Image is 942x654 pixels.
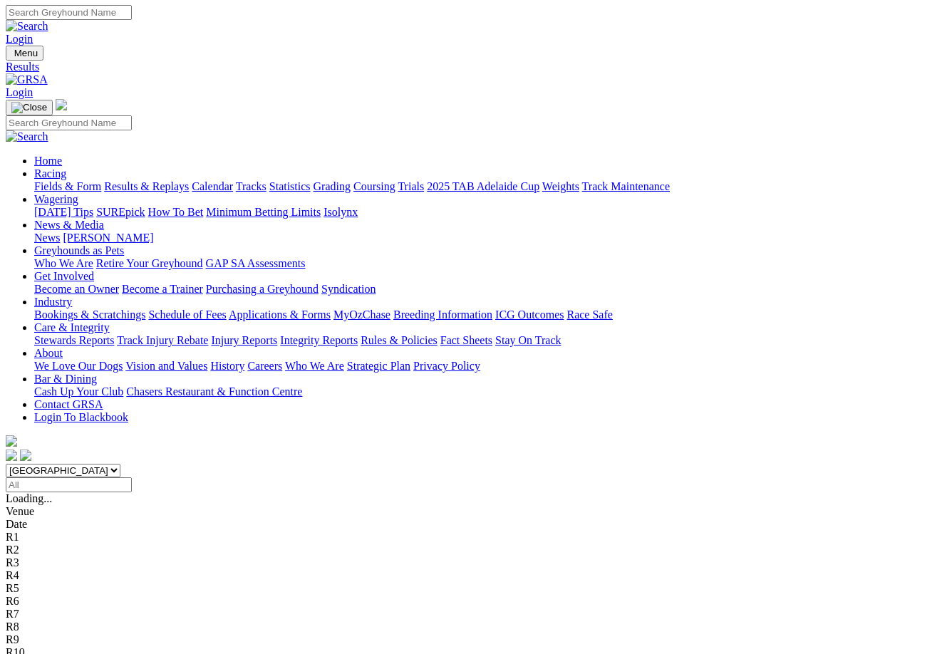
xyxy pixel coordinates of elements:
button: Toggle navigation [6,100,53,115]
div: News & Media [34,232,936,244]
img: facebook.svg [6,450,17,461]
a: Care & Integrity [34,321,110,333]
a: History [210,360,244,372]
a: ICG Outcomes [495,308,564,321]
div: Date [6,518,936,531]
a: About [34,347,63,359]
a: Breeding Information [393,308,492,321]
div: R7 [6,608,936,621]
a: Minimum Betting Limits [206,206,321,218]
a: Get Involved [34,270,94,282]
div: R4 [6,569,936,582]
a: [DATE] Tips [34,206,93,218]
a: SUREpick [96,206,145,218]
a: Bar & Dining [34,373,97,385]
a: Retire Your Greyhound [96,257,203,269]
a: Strategic Plan [347,360,410,372]
img: logo-grsa-white.png [6,435,17,447]
a: Contact GRSA [34,398,103,410]
a: Coursing [353,180,395,192]
a: Cash Up Your Club [34,385,123,398]
a: Purchasing a Greyhound [206,283,319,295]
a: Race Safe [566,308,612,321]
span: Menu [14,48,38,58]
a: [PERSON_NAME] [63,232,153,244]
img: Search [6,20,48,33]
a: Track Maintenance [582,180,670,192]
a: Weights [542,180,579,192]
img: Search [6,130,48,143]
div: About [34,360,936,373]
input: Search [6,5,132,20]
a: Fields & Form [34,180,101,192]
a: Login To Blackbook [34,411,128,423]
a: We Love Our Dogs [34,360,123,372]
a: Integrity Reports [280,334,358,346]
a: Who We Are [34,257,93,269]
a: News [34,232,60,244]
div: R3 [6,556,936,569]
a: Statistics [269,180,311,192]
a: Stay On Track [495,334,561,346]
span: Loading... [6,492,52,504]
div: Venue [6,505,936,518]
div: R8 [6,621,936,633]
a: Injury Reports [211,334,277,346]
a: Vision and Values [125,360,207,372]
a: Privacy Policy [413,360,480,372]
img: logo-grsa-white.png [56,99,67,110]
a: Stewards Reports [34,334,114,346]
a: Become a Trainer [122,283,203,295]
a: MyOzChase [333,308,390,321]
img: GRSA [6,73,48,86]
div: Care & Integrity [34,334,936,347]
a: Login [6,33,33,45]
a: Results [6,61,936,73]
a: Who We Are [285,360,344,372]
a: Schedule of Fees [148,308,226,321]
a: Rules & Policies [361,334,438,346]
a: Industry [34,296,72,308]
a: GAP SA Assessments [206,257,306,269]
a: Isolynx [324,206,358,218]
a: Chasers Restaurant & Function Centre [126,385,302,398]
button: Toggle navigation [6,46,43,61]
a: Fact Sheets [440,334,492,346]
div: Industry [34,308,936,321]
a: Results & Replays [104,180,189,192]
a: Wagering [34,193,78,205]
div: Greyhounds as Pets [34,257,936,270]
a: Tracks [236,180,266,192]
a: Bookings & Scratchings [34,308,145,321]
a: Syndication [321,283,376,295]
div: R1 [6,531,936,544]
a: 2025 TAB Adelaide Cup [427,180,539,192]
img: Close [11,102,47,113]
a: Calendar [192,180,233,192]
a: Racing [34,167,66,180]
input: Search [6,115,132,130]
div: Bar & Dining [34,385,936,398]
a: Track Injury Rebate [117,334,208,346]
div: R2 [6,544,936,556]
a: Greyhounds as Pets [34,244,124,256]
img: twitter.svg [20,450,31,461]
div: R9 [6,633,936,646]
a: How To Bet [148,206,204,218]
input: Select date [6,477,132,492]
a: Home [34,155,62,167]
a: Careers [247,360,282,372]
div: Get Involved [34,283,936,296]
div: R5 [6,582,936,595]
a: Applications & Forms [229,308,331,321]
a: Trials [398,180,424,192]
div: Wagering [34,206,936,219]
a: News & Media [34,219,104,231]
div: Racing [34,180,936,193]
a: Login [6,86,33,98]
a: Become an Owner [34,283,119,295]
a: Grading [314,180,351,192]
div: R6 [6,595,936,608]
